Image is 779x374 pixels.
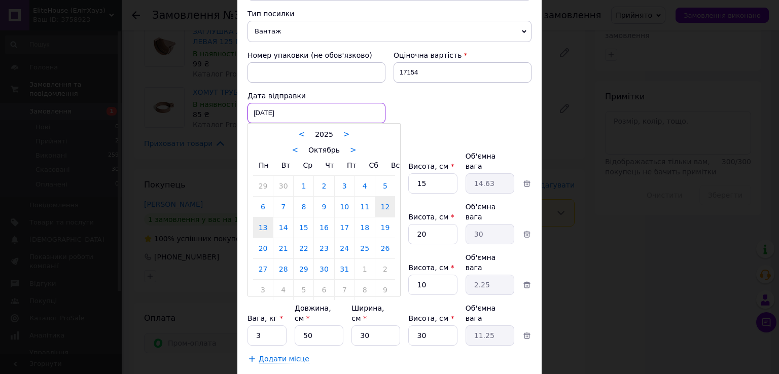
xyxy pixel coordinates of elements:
a: 2 [375,259,395,279]
span: 2025 [315,130,333,138]
a: 2 [314,176,334,196]
a: 4 [355,176,375,196]
a: 15 [294,217,313,238]
a: 1 [355,259,375,279]
a: 30 [273,176,293,196]
a: < [292,145,299,155]
span: Октябрь [308,146,340,154]
a: 29 [294,259,313,279]
a: 27 [253,259,273,279]
a: 6 [314,280,334,300]
a: 24 [335,238,355,258]
a: 30 [314,259,334,279]
span: Додати місце [259,355,309,363]
a: < [299,130,305,139]
a: 29 [253,176,273,196]
a: 5 [375,176,395,196]
a: 21 [273,238,293,258]
a: 7 [335,280,355,300]
span: Пн [259,161,269,169]
span: Чт [325,161,334,169]
a: 5 [294,280,313,300]
a: 10 [335,197,355,217]
a: 28 [273,259,293,279]
a: 3 [253,280,273,300]
a: 13 [253,217,273,238]
a: 1 [294,176,313,196]
a: 9 [314,197,334,217]
a: > [343,130,350,139]
a: 25 [355,238,375,258]
a: > [350,145,357,155]
a: 19 [375,217,395,238]
a: 26 [375,238,395,258]
a: 20 [253,238,273,258]
a: 17 [335,217,355,238]
span: Ср [303,161,312,169]
a: 23 [314,238,334,258]
a: 6 [253,197,273,217]
a: 18 [355,217,375,238]
a: 8 [355,280,375,300]
a: 16 [314,217,334,238]
a: 22 [294,238,313,258]
a: 4 [273,280,293,300]
a: 8 [294,197,313,217]
a: 7 [273,197,293,217]
a: 31 [335,259,355,279]
a: 11 [355,197,375,217]
a: 9 [375,280,395,300]
span: Пт [347,161,357,169]
span: Вс [391,161,400,169]
a: 14 [273,217,293,238]
a: 12 [375,197,395,217]
a: 3 [335,176,355,196]
span: Сб [369,161,378,169]
span: Вт [281,161,291,169]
